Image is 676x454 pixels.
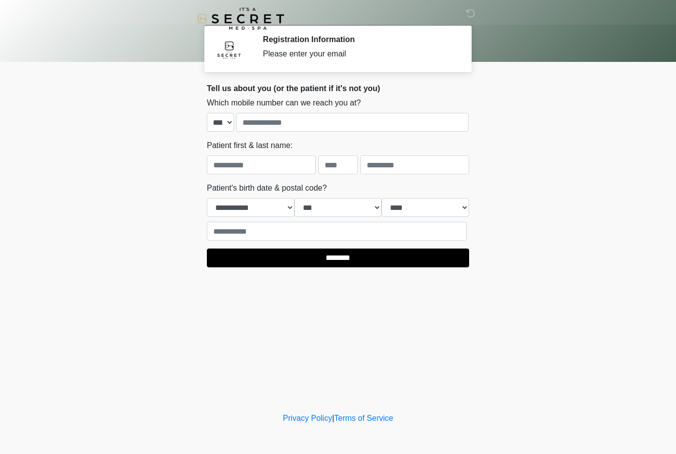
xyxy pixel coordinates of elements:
[263,35,454,44] h2: Registration Information
[332,414,334,422] a: |
[207,84,469,93] h2: Tell us about you (or the patient if it's not you)
[283,414,333,422] a: Privacy Policy
[207,140,292,151] label: Patient first & last name:
[263,48,454,60] div: Please enter your email
[334,414,393,422] a: Terms of Service
[197,7,284,30] img: It's A Secret Med Spa Logo
[214,35,244,64] img: Agent Avatar
[207,97,361,109] label: Which mobile number can we reach you at?
[207,182,327,194] label: Patient's birth date & postal code?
